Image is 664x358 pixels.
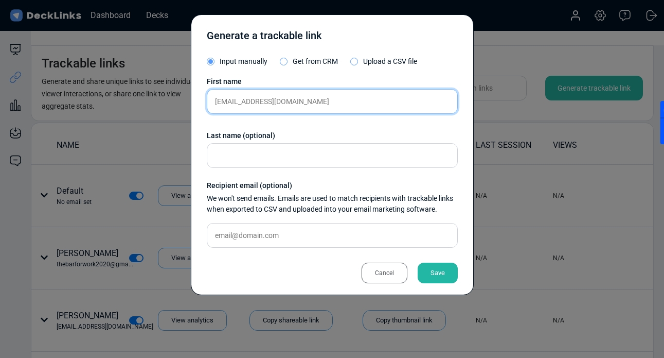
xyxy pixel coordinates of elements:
div: Cancel [362,263,407,283]
div: Recipient email (optional) [207,180,458,191]
div: Generate a trackable link [207,28,321,48]
input: email@domain.com [207,223,458,248]
div: First name [207,76,458,87]
span: Get from CRM [293,57,338,65]
div: Save [418,263,458,283]
span: Upload a CSV file [363,57,417,65]
div: Last name (optional) [207,130,458,141]
span: Input manually [220,57,267,65]
div: We won't send emails. Emails are used to match recipients with trackable links when exported to C... [207,193,458,215]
